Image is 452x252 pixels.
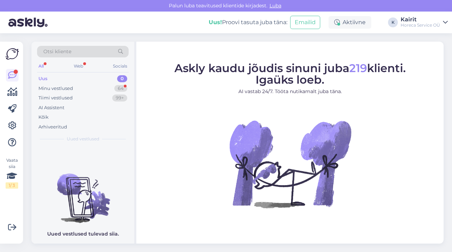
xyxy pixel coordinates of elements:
[290,16,320,29] button: Emailid
[174,88,406,95] p: AI vastab 24/7. Tööta nutikamalt juba täna.
[174,61,406,86] span: Askly kaudu jõudis sinuni juba klienti. Igaüks loeb.
[38,75,48,82] div: Uus
[38,85,73,92] div: Minu vestlused
[38,94,73,101] div: Tiimi vestlused
[38,104,64,111] div: AI Assistent
[117,75,127,82] div: 0
[114,85,127,92] div: 64
[112,94,127,101] div: 99+
[37,62,45,71] div: All
[38,114,49,121] div: Kõik
[112,62,129,71] div: Socials
[6,157,18,189] div: Vaata siia
[388,17,398,27] div: K
[329,16,371,29] div: Aktiivne
[72,62,85,71] div: Web
[349,61,367,75] span: 219
[6,182,18,189] div: 1 / 3
[6,47,19,61] img: Askly Logo
[209,18,287,27] div: Proovi tasuta juba täna:
[67,136,99,142] span: Uued vestlused
[209,19,222,26] b: Uus!
[31,161,134,224] img: No chats
[267,2,284,9] span: Luba
[401,17,440,22] div: Kairit
[43,48,71,55] span: Otsi kliente
[227,101,353,227] img: No Chat active
[47,230,119,238] p: Uued vestlused tulevad siia.
[38,124,67,131] div: Arhiveeritud
[401,17,448,28] a: KairitHoreca Service OÜ
[401,22,440,28] div: Horeca Service OÜ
